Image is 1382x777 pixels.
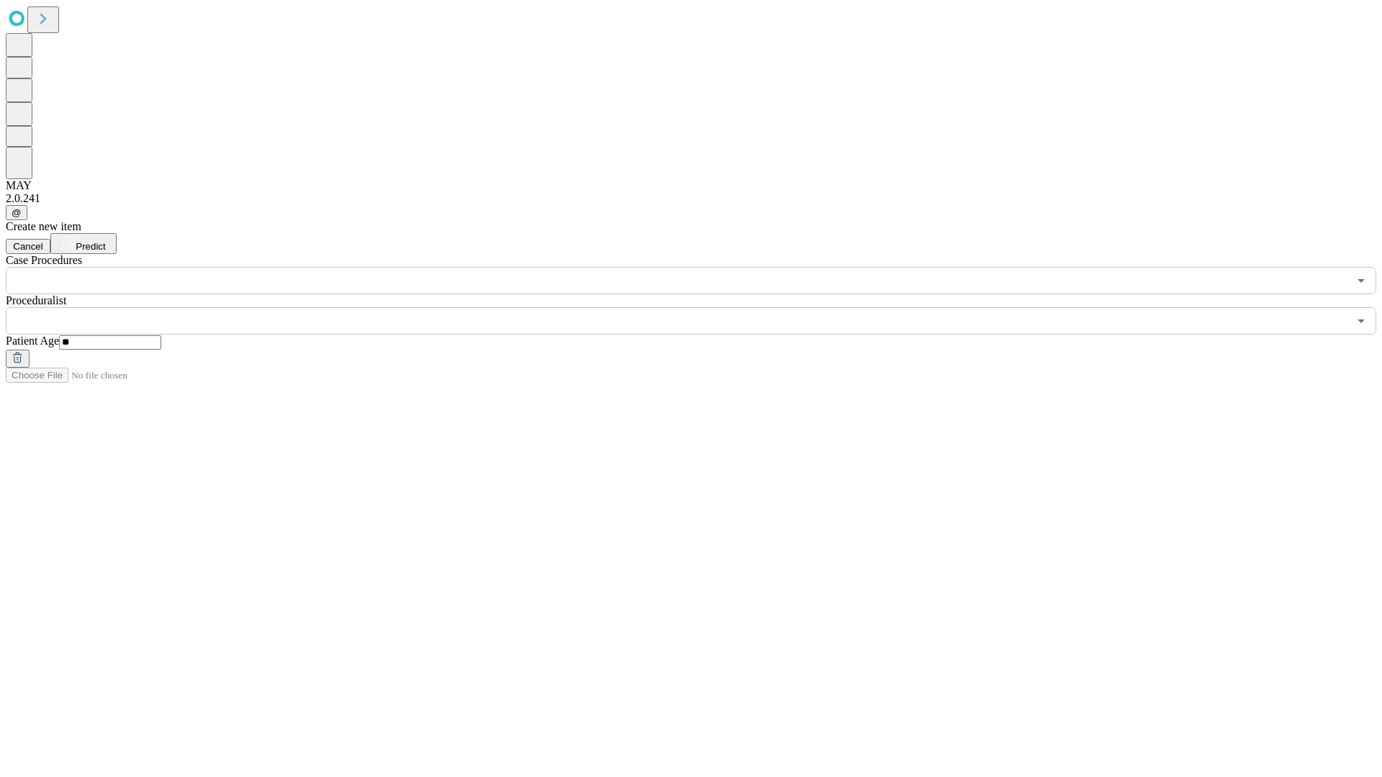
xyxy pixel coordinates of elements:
div: 2.0.241 [6,192,1376,205]
span: Scheduled Procedure [6,254,82,266]
span: Patient Age [6,335,59,347]
div: MAY [6,179,1376,192]
button: Open [1351,271,1371,291]
button: Open [1351,311,1371,331]
span: Create new item [6,220,81,232]
button: Predict [50,233,117,254]
button: Cancel [6,239,50,254]
span: Predict [76,241,105,252]
span: Proceduralist [6,294,66,306]
button: @ [6,205,27,220]
span: Cancel [13,241,43,252]
span: @ [12,207,22,218]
